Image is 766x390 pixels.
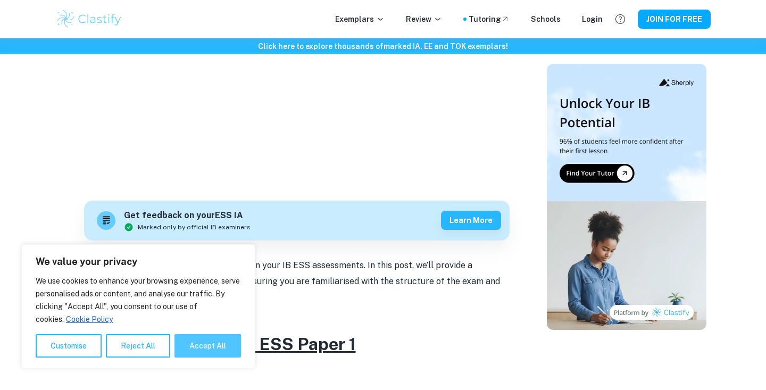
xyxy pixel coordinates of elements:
button: Help and Feedback [611,10,629,28]
button: Learn more [441,211,501,230]
img: Thumbnail [547,64,706,330]
p: Paper 1 is the first examination you'll face in your IB ESS assessments. In this post, we’ll prov... [84,258,510,306]
h6: Get feedback on your ESS IA [124,209,251,222]
p: We use cookies to enhance your browsing experience, serve personalised ads or content, and analys... [36,275,241,326]
h6: Click here to explore thousands of marked IA, EE and TOK exemplars ! [2,40,764,52]
u: IB ESS Paper 1 [238,334,356,354]
a: Login [582,13,603,25]
div: We value your privacy [21,244,255,369]
button: Reject All [106,334,170,358]
a: Schools [531,13,561,25]
img: Clastify logo [55,9,123,30]
p: Review [406,13,442,25]
button: Accept All [174,334,241,358]
a: Tutoring [469,13,510,25]
span: Marked only by official IB examiners [138,222,251,232]
button: JOIN FOR FREE [638,10,711,29]
p: We value your privacy [36,255,241,268]
p: Exemplars [335,13,385,25]
a: Get feedback on yourESS IAMarked only by official IB examinersLearn more [84,201,510,240]
button: Customise [36,334,102,358]
a: Cookie Policy [65,314,113,324]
